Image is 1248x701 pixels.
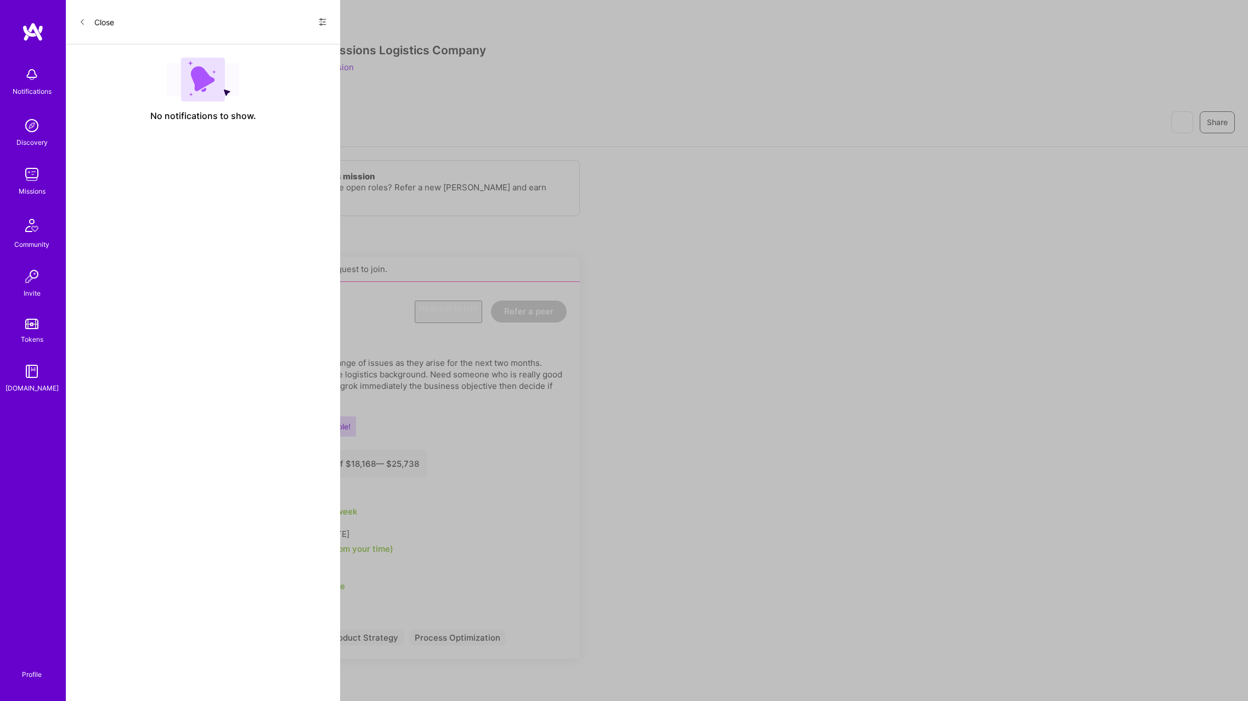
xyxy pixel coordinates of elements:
img: logo [22,22,44,42]
img: discovery [21,115,43,137]
div: Invite [24,287,41,299]
img: tokens [25,319,38,329]
div: Missions [19,185,46,197]
img: Community [19,212,45,239]
button: Close [79,13,114,31]
img: Invite [21,265,43,287]
div: Discovery [16,137,48,148]
div: Profile [22,669,42,679]
span: No notifications to show. [150,110,256,122]
img: teamwork [21,163,43,185]
div: Community [14,239,49,250]
div: Notifications [13,86,52,97]
a: Profile [18,657,46,679]
img: bell [21,64,43,86]
div: Tokens [21,333,43,345]
img: empty [167,58,239,101]
img: guide book [21,360,43,382]
div: [DOMAIN_NAME] [5,382,59,394]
